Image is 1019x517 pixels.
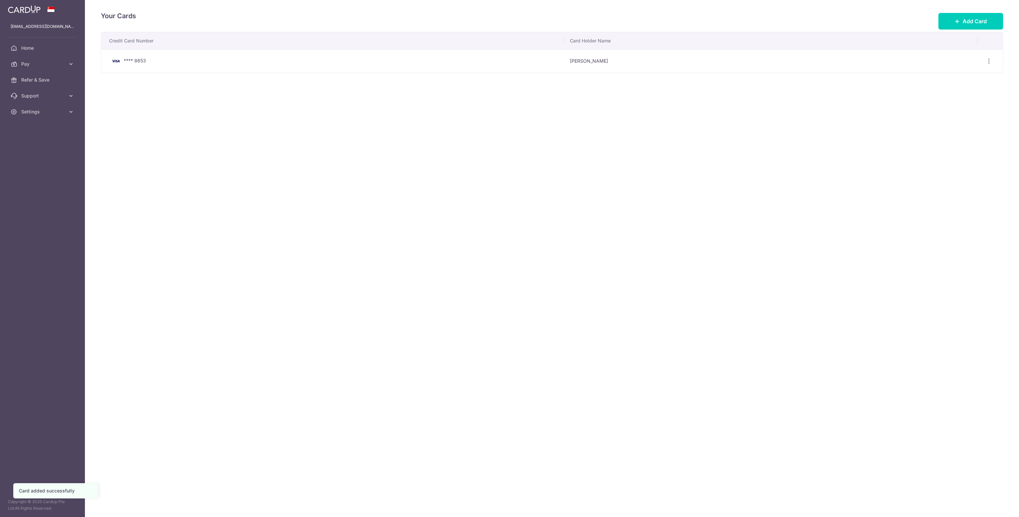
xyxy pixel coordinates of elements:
span: Home [21,45,65,51]
span: Add Card [963,17,987,25]
span: Support [21,93,65,99]
td: [PERSON_NAME] [565,49,977,73]
img: CardUp [8,5,40,13]
button: Add Card [938,13,1003,30]
h4: Your Cards [101,11,136,21]
th: Card Holder Name [565,32,977,49]
span: Pay [21,61,65,67]
div: Card added successfully [19,487,93,494]
span: Settings [21,108,65,115]
span: Refer & Save [21,77,65,83]
iframe: Opens a widget where you can find more information [977,497,1012,514]
img: Bank Card [109,57,122,65]
p: [EMAIL_ADDRESS][DOMAIN_NAME] [11,23,74,30]
th: Credit Card Number [101,32,565,49]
